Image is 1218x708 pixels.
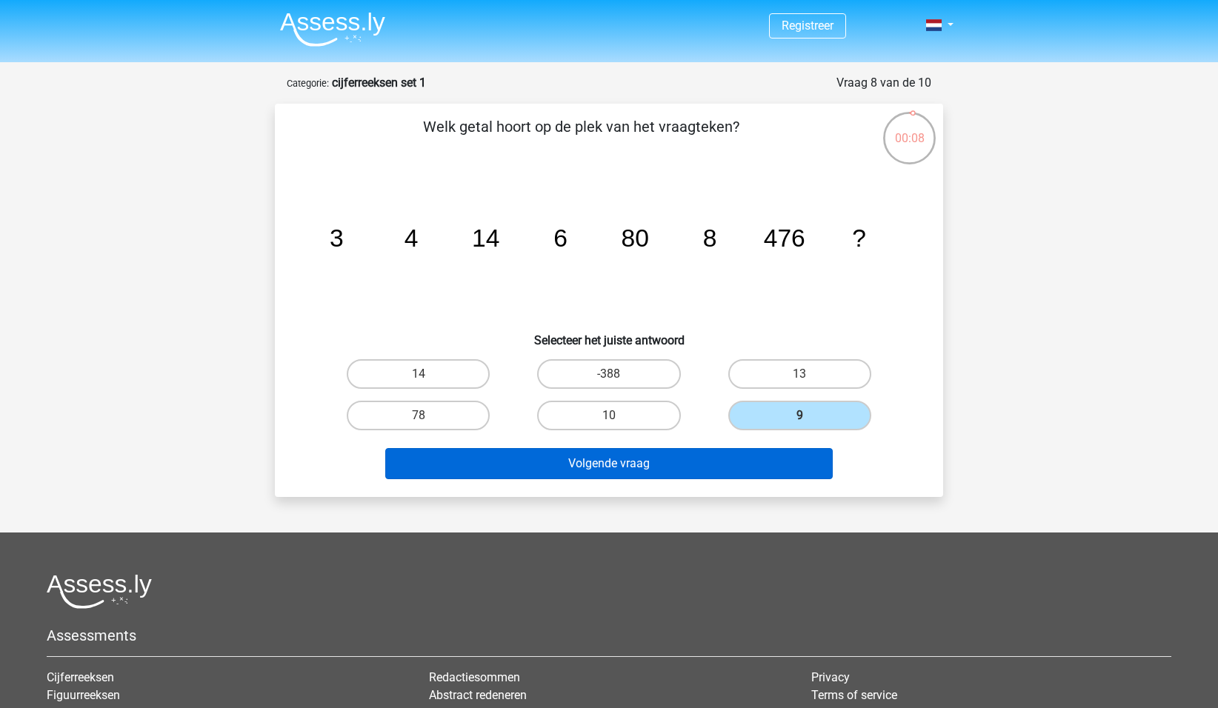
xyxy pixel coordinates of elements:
[330,224,344,252] tspan: 3
[703,224,717,252] tspan: 8
[852,224,866,252] tspan: ?
[622,224,649,252] tspan: 80
[299,116,864,160] p: Welk getal hoort op de plek van het vraagteken?
[764,224,805,252] tspan: 476
[811,688,897,702] a: Terms of service
[537,401,680,430] label: 10
[47,574,152,609] img: Assessly logo
[811,670,850,684] a: Privacy
[299,321,919,347] h6: Selecteer het juiste antwoord
[47,627,1171,644] h5: Assessments
[347,401,490,430] label: 78
[385,448,833,479] button: Volgende vraag
[47,688,120,702] a: Figuurreeksen
[728,401,871,430] label: 9
[347,359,490,389] label: 14
[882,110,937,147] div: 00:08
[47,670,114,684] a: Cijferreeksen
[405,224,419,252] tspan: 4
[429,670,520,684] a: Redactiesommen
[429,688,527,702] a: Abstract redeneren
[728,359,871,389] label: 13
[782,19,833,33] a: Registreer
[287,78,329,89] small: Categorie:
[332,76,426,90] strong: cijferreeksen set 1
[553,224,568,252] tspan: 6
[836,74,931,92] div: Vraag 8 van de 10
[280,12,385,47] img: Assessly
[472,224,499,252] tspan: 14
[537,359,680,389] label: -388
